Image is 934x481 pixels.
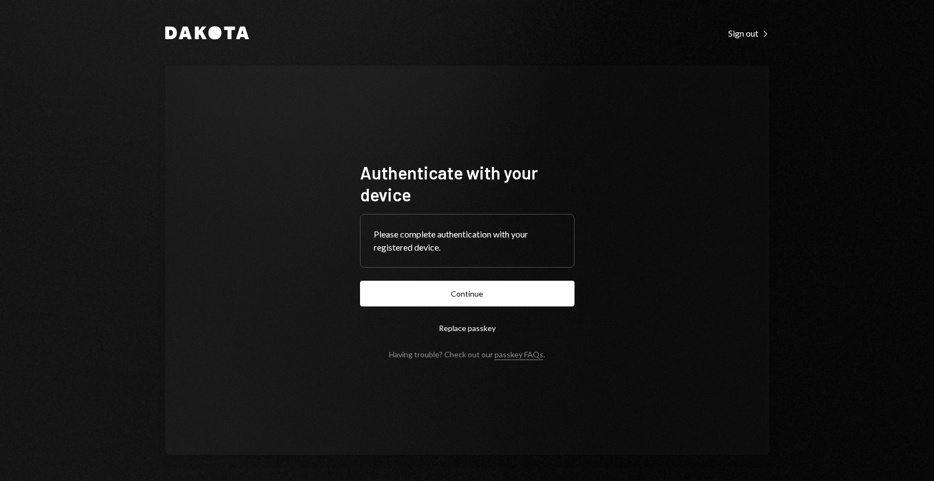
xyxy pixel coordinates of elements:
[728,28,769,39] div: Sign out
[389,350,545,359] div: Having trouble? Check out our .
[360,161,575,205] h1: Authenticate with your device
[360,315,575,341] button: Replace passkey
[374,228,561,254] div: Please complete authentication with your registered device.
[728,27,769,39] a: Sign out
[360,281,575,306] button: Continue
[495,350,543,360] a: passkey FAQs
